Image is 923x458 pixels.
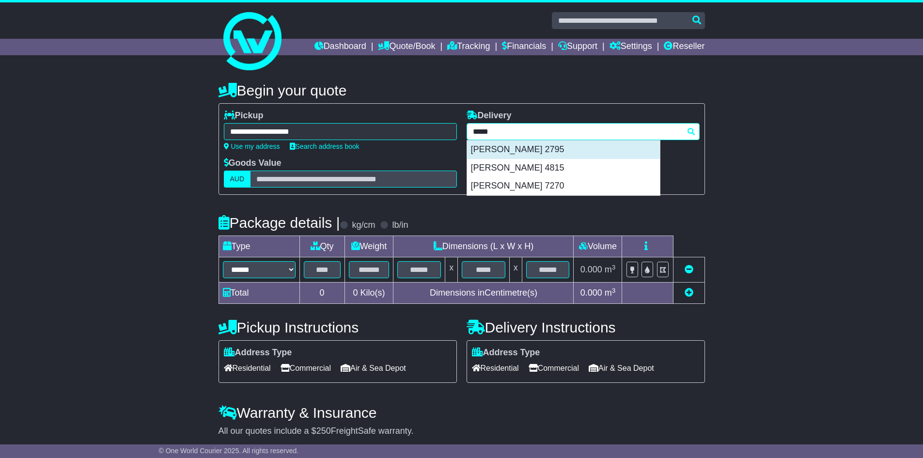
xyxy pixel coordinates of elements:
span: m [605,288,616,298]
h4: Package details | [219,215,340,231]
td: Type [219,236,299,257]
a: Search address book [290,142,360,150]
label: Address Type [472,347,540,358]
h4: Warranty & Insurance [219,405,705,421]
a: Settings [610,39,652,55]
td: Kilo(s) [344,283,393,304]
td: x [445,257,458,283]
a: Quote/Book [378,39,435,55]
sup: 3 [612,264,616,271]
a: Remove this item [685,265,693,274]
a: Tracking [447,39,490,55]
span: Air & Sea Depot [341,361,406,376]
span: © One World Courier 2025. All rights reserved. [159,447,299,455]
a: Add new item [685,288,693,298]
label: kg/cm [352,220,375,231]
span: Commercial [281,361,331,376]
a: Dashboard [314,39,366,55]
div: [PERSON_NAME] 7270 [467,177,660,195]
td: Dimensions in Centimetre(s) [393,283,574,304]
td: Total [219,283,299,304]
span: Commercial [529,361,579,376]
td: 0 [299,283,344,304]
span: 250 [316,426,331,436]
span: Air & Sea Depot [589,361,654,376]
td: Weight [344,236,393,257]
div: All our quotes include a $ FreightSafe warranty. [219,426,705,437]
span: 0.000 [580,265,602,274]
label: Goods Value [224,158,282,169]
label: Address Type [224,347,292,358]
h4: Delivery Instructions [467,319,705,335]
span: 0.000 [580,288,602,298]
span: Residential [472,361,519,376]
div: [PERSON_NAME] 4815 [467,159,660,177]
sup: 3 [612,287,616,294]
td: x [509,257,522,283]
span: Residential [224,361,271,376]
span: m [605,265,616,274]
a: Use my address [224,142,280,150]
label: AUD [224,171,251,188]
a: Financials [502,39,546,55]
h4: Begin your quote [219,82,705,98]
label: lb/in [392,220,408,231]
td: Qty [299,236,344,257]
td: Volume [574,236,622,257]
h4: Pickup Instructions [219,319,457,335]
td: Dimensions (L x W x H) [393,236,574,257]
typeahead: Please provide city [467,123,700,140]
label: Delivery [467,111,512,121]
a: Reseller [664,39,704,55]
a: Support [558,39,597,55]
div: [PERSON_NAME] 2795 [467,141,660,159]
span: 0 [353,288,358,298]
label: Pickup [224,111,264,121]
